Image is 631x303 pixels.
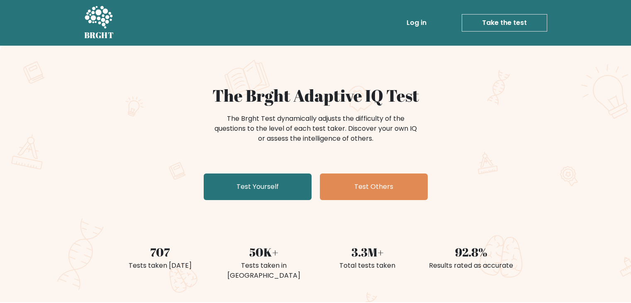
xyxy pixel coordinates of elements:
[321,261,414,271] div: Total tests taken
[84,3,114,42] a: BRGHT
[321,243,414,261] div: 3.3M+
[217,243,311,261] div: 50K+
[212,114,419,144] div: The Brght Test dynamically adjusts the difficulty of the questions to the level of each test take...
[113,86,518,105] h1: The Brght Adaptive IQ Test
[217,261,311,281] div: Tests taken in [GEOGRAPHIC_DATA]
[424,243,518,261] div: 92.8%
[84,30,114,40] h5: BRGHT
[113,261,207,271] div: Tests taken [DATE]
[204,173,312,200] a: Test Yourself
[462,14,547,32] a: Take the test
[403,15,430,31] a: Log in
[113,243,207,261] div: 707
[424,261,518,271] div: Results rated as accurate
[320,173,428,200] a: Test Others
